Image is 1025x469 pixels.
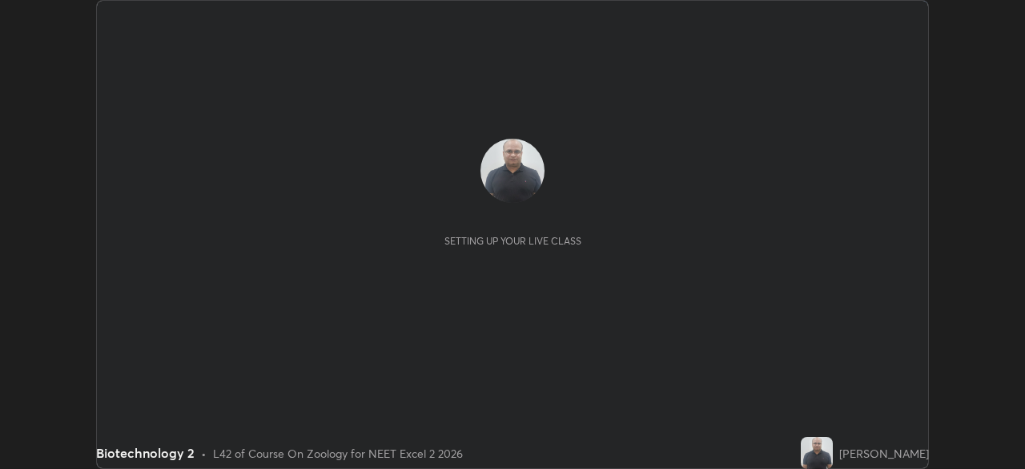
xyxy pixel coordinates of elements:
img: 1bca841f88344d37b9bdf21f79c37e94.jpg [801,437,833,469]
div: Biotechnology 2 [96,443,195,463]
div: • [201,445,207,462]
div: L42 of Course On Zoology for NEET Excel 2 2026 [213,445,463,462]
img: 1bca841f88344d37b9bdf21f79c37e94.jpg [480,139,545,203]
div: [PERSON_NAME] [839,445,929,462]
div: Setting up your live class [444,235,581,247]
